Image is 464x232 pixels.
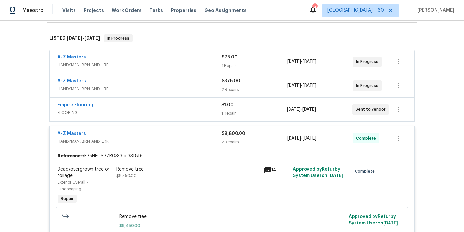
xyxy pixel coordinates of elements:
[415,7,454,14] span: [PERSON_NAME]
[302,107,316,112] span: [DATE]
[22,7,44,14] span: Maestro
[112,7,141,14] span: Work Orders
[58,79,86,83] a: A-Z Masters
[58,109,221,116] span: FLOORING
[287,106,316,113] span: -
[58,55,86,59] a: A-Z Masters
[67,36,100,40] span: -
[58,180,88,191] span: Exterior Overall - Landscaping
[222,86,287,93] div: 2 Repairs
[327,7,384,14] span: [GEOGRAPHIC_DATA] + 60
[58,86,222,92] span: HANDYMAN, BRN_AND_LRR
[222,131,245,136] span: $8,800.00
[222,62,287,69] div: 1 Repair
[58,103,93,107] a: Empire Flooring
[58,62,222,68] span: HANDYMAN, BRN_AND_LRR
[119,223,345,229] span: $8,450.00
[328,174,343,178] span: [DATE]
[58,153,82,159] b: Reference:
[58,131,86,136] a: A-Z Masters
[84,36,100,40] span: [DATE]
[116,166,259,173] div: Remove tree.
[356,58,381,65] span: In Progress
[293,167,343,178] span: Approved by Refurby System User on
[49,34,100,42] h6: LISTED
[58,195,76,202] span: Repair
[355,168,377,174] span: Complete
[303,136,316,141] span: [DATE]
[303,83,316,88] span: [DATE]
[47,28,417,49] div: LISTED [DATE]-[DATE]In Progress
[67,36,82,40] span: [DATE]
[287,83,301,88] span: [DATE]
[287,135,316,141] span: -
[50,150,414,162] div: 5F75HE0S7ZR03-3ed33f8f6
[119,213,345,220] span: Remove tree.
[222,139,287,145] div: 2 Repairs
[58,138,222,145] span: HANDYMAN, BRN_AND_LRR
[84,7,104,14] span: Projects
[263,166,289,174] div: 14
[58,167,109,178] span: Dead/overgrown tree or foliage
[356,135,379,141] span: Complete
[171,7,196,14] span: Properties
[287,82,316,89] span: -
[116,174,137,178] span: $8,450.00
[221,103,234,107] span: $1.00
[312,4,317,10] div: 684
[287,59,301,64] span: [DATE]
[62,7,76,14] span: Visits
[105,35,132,41] span: In Progress
[356,82,381,89] span: In Progress
[383,221,398,225] span: [DATE]
[222,55,238,59] span: $75.00
[222,79,240,83] span: $375.00
[287,107,301,112] span: [DATE]
[287,136,301,141] span: [DATE]
[287,58,316,65] span: -
[149,8,163,13] span: Tasks
[303,59,316,64] span: [DATE]
[221,110,287,117] div: 1 Repair
[356,106,388,113] span: Sent to vendor
[204,7,247,14] span: Geo Assignments
[349,214,398,225] span: Approved by Refurby System User on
